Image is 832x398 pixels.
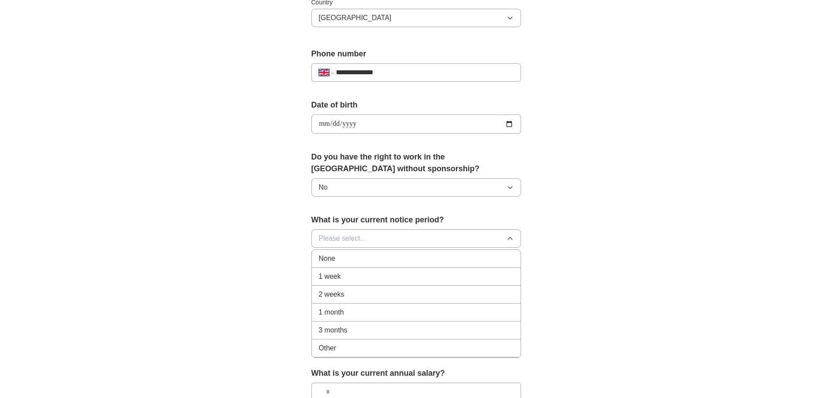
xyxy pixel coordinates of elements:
button: No [311,178,521,197]
span: No [319,182,328,193]
label: Date of birth [311,99,521,111]
span: Other [319,343,336,353]
label: What is your current annual salary? [311,367,521,379]
span: [GEOGRAPHIC_DATA] [319,13,392,23]
button: [GEOGRAPHIC_DATA] [311,9,521,27]
button: Please select... [311,229,521,248]
label: Phone number [311,48,521,60]
span: 2 weeks [319,289,345,300]
span: 1 week [319,271,341,282]
span: Please select... [319,233,366,244]
label: What is your current notice period? [311,214,521,226]
label: Do you have the right to work in the [GEOGRAPHIC_DATA] without sponsorship? [311,151,521,175]
span: 3 months [319,325,348,336]
span: None [319,253,335,264]
span: 1 month [319,307,344,318]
